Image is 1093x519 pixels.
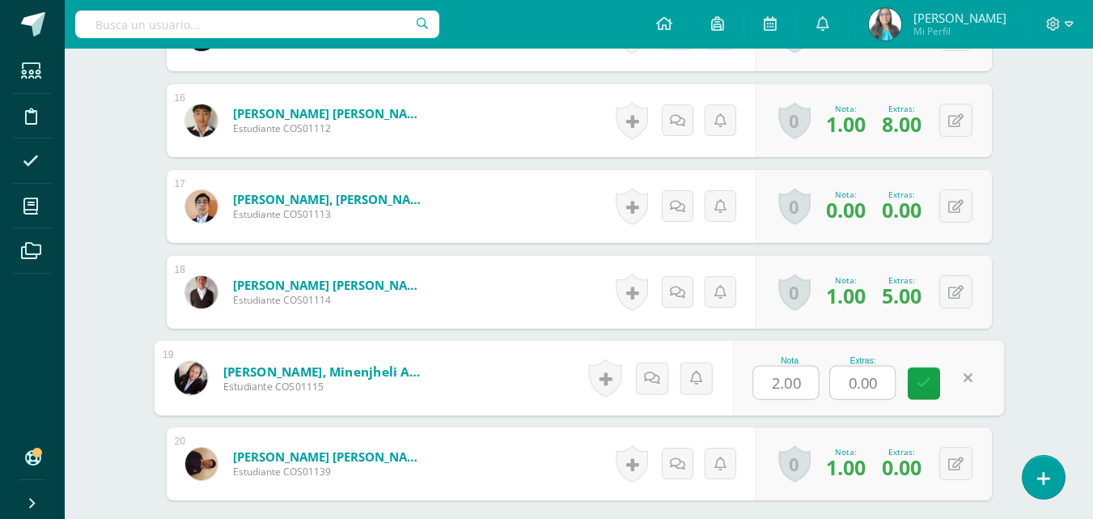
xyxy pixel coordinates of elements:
[778,188,811,225] a: 0
[826,196,866,223] span: 0.00
[753,367,818,399] input: 0-10.0
[882,274,921,286] div: Extras:
[75,11,439,38] input: Busca un usuario...
[826,282,866,309] span: 1.00
[913,10,1006,26] span: [PERSON_NAME]
[882,446,921,457] div: Extras:
[752,356,826,365] div: Nota
[882,189,921,200] div: Extras:
[233,207,427,221] span: Estudiante COS01113
[869,8,901,40] img: 7ae64ea2747cb993fe1df43346a0d3c9.png
[826,103,866,114] div: Nota:
[185,448,218,480] img: a62ad33477d43f8d3af11b0f96a68f6c.png
[830,367,895,399] input: Extra
[882,453,921,481] span: 0.00
[222,363,422,380] a: [PERSON_NAME], Minenjheli Ananyansi
[882,196,921,223] span: 0.00
[778,445,811,483] a: 0
[778,102,811,139] a: 0
[829,356,896,365] div: Extras:
[882,103,921,114] div: Extras:
[185,190,218,223] img: 47d4f185be106e043c5a72caada11d79.png
[882,110,921,138] span: 8.00
[826,274,866,286] div: Nota:
[233,293,427,307] span: Estudiante COS01114
[826,189,866,200] div: Nota:
[778,274,811,311] a: 0
[233,121,427,135] span: Estudiante COS01112
[826,446,866,457] div: Nota:
[826,453,866,481] span: 1.00
[913,24,1006,38] span: Mi Perfil
[185,104,218,137] img: 5862bfe0a7e905df01794c438e9873d4.png
[233,191,427,207] a: [PERSON_NAME], [PERSON_NAME]
[222,380,422,394] span: Estudiante COS01115
[233,449,427,465] a: [PERSON_NAME] [PERSON_NAME]
[882,282,921,309] span: 5.00
[174,361,207,394] img: 23b82227de475d48f2a934d567ddb9c4.png
[233,277,427,293] a: [PERSON_NAME] [PERSON_NAME]
[185,276,218,308] img: 5a2b7c84f56ff2c78c84e007130c68af.png
[826,110,866,138] span: 1.00
[233,465,427,479] span: Estudiante COS01139
[233,105,427,121] a: [PERSON_NAME] [PERSON_NAME]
